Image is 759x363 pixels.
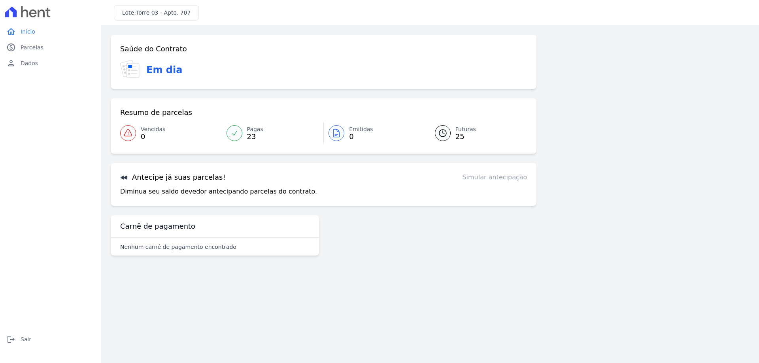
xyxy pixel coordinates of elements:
[120,173,226,182] h3: Antecipe já suas parcelas!
[21,28,35,36] span: Início
[6,43,16,52] i: paid
[120,243,236,251] p: Nenhum carnê de pagamento encontrado
[455,125,476,134] span: Futuras
[349,125,373,134] span: Emitidas
[425,122,527,144] a: Futuras 25
[120,44,187,54] h3: Saúde do Contrato
[146,63,182,77] h3: Em dia
[3,55,98,71] a: personDados
[3,331,98,347] a: logoutSair
[349,134,373,140] span: 0
[455,134,476,140] span: 25
[3,24,98,39] a: homeInício
[6,27,16,36] i: home
[6,58,16,68] i: person
[324,122,425,144] a: Emitidas 0
[222,122,324,144] a: Pagas 23
[247,134,263,140] span: 23
[21,43,43,51] span: Parcelas
[120,122,222,144] a: Vencidas 0
[247,125,263,134] span: Pagas
[3,39,98,55] a: paidParcelas
[136,9,191,16] span: Torre 03 - Apto. 707
[6,335,16,344] i: logout
[141,125,165,134] span: Vencidas
[122,9,191,17] h3: Lote:
[462,173,527,182] a: Simular antecipação
[21,335,31,343] span: Sair
[21,59,38,67] span: Dados
[120,187,317,196] p: Diminua seu saldo devedor antecipando parcelas do contrato.
[120,108,192,117] h3: Resumo de parcelas
[141,134,165,140] span: 0
[120,222,195,231] h3: Carnê de pagamento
